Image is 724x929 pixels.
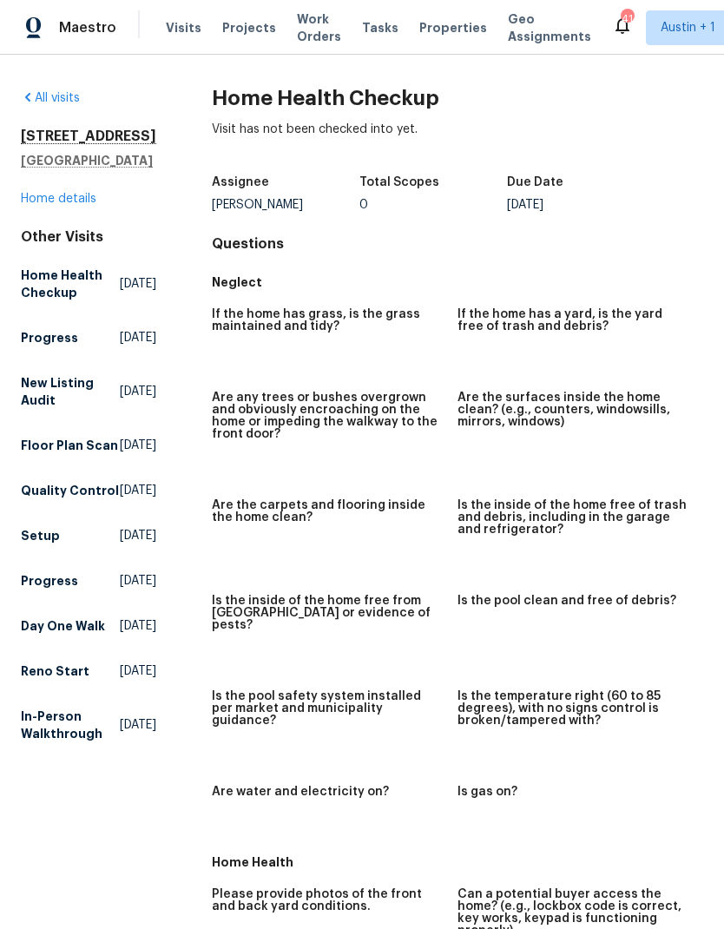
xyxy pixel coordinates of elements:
h5: Is gas on? [457,786,517,798]
div: 41 [621,10,633,28]
span: [DATE] [120,482,156,499]
h5: Home Health [212,853,703,871]
span: [DATE] [120,662,156,680]
a: Day One Walk[DATE] [21,610,156,642]
span: [DATE] [120,527,156,544]
a: Floor Plan Scan[DATE] [21,430,156,461]
span: [DATE] [120,329,156,346]
a: Quality Control[DATE] [21,475,156,506]
span: Tasks [362,22,398,34]
span: [DATE] [120,617,156,635]
h5: Are the carpets and flooring inside the home clean? [212,499,444,524]
h5: Progress [21,572,78,590]
h5: Quality Control [21,482,119,499]
div: [DATE] [507,199,655,211]
span: Maestro [59,19,116,36]
span: [DATE] [120,572,156,590]
h5: Are any trees or bushes overgrown and obviously encroaching on the home or impeding the walkway t... [212,392,444,440]
h5: If the home has grass, is the grass maintained and tidy? [212,308,444,333]
h5: Are water and electricity on? [212,786,389,798]
h5: Due Date [507,176,563,188]
h5: Are the surfaces inside the home clean? (e.g., counters, windowsills, mirrors, windows) [457,392,689,428]
a: Home details [21,193,96,205]
h5: Floor Plan Scan [21,437,118,454]
span: [DATE] [120,437,156,454]
a: In-Person Walkthrough[DATE] [21,701,156,749]
h5: Is the temperature right (60 to 85 degrees), with no signs control is broken/tampered with? [457,690,689,727]
h5: Setup [21,527,60,544]
h5: Is the pool clean and free of debris? [457,595,676,607]
div: 0 [359,199,507,211]
a: Home Health Checkup[DATE] [21,260,156,308]
span: Projects [222,19,276,36]
span: Visits [166,19,201,36]
h5: Please provide photos of the front and back yard conditions. [212,888,444,913]
h5: Day One Walk [21,617,105,635]
a: Progress[DATE] [21,322,156,353]
h5: Is the inside of the home free of trash and debris, including in the garage and refrigerator? [457,499,689,536]
h5: If the home has a yard, is the yard free of trash and debris? [457,308,689,333]
h5: Reno Start [21,662,89,680]
h4: Questions [212,235,703,253]
span: Work Orders [297,10,341,45]
h5: Progress [21,329,78,346]
span: Austin + 1 [661,19,715,36]
span: Geo Assignments [508,10,591,45]
h5: Home Health Checkup [21,267,120,301]
a: Progress[DATE] [21,565,156,596]
h5: Total Scopes [359,176,439,188]
h5: Is the pool safety system installed per market and municipality guidance? [212,690,444,727]
a: Reno Start[DATE] [21,656,156,687]
div: Visit has not been checked into yet. [212,121,703,166]
h5: New Listing Audit [21,374,120,409]
div: Other Visits [21,228,156,246]
span: [DATE] [120,716,156,734]
span: [DATE] [120,383,156,400]
span: [DATE] [120,275,156,293]
a: Setup[DATE] [21,520,156,551]
a: All visits [21,92,80,104]
h5: Neglect [212,273,703,291]
h5: Assignee [212,176,269,188]
h5: Is the inside of the home free from [GEOGRAPHIC_DATA] or evidence of pests? [212,595,444,631]
div: [PERSON_NAME] [212,199,359,211]
h5: In-Person Walkthrough [21,708,120,742]
span: Properties [419,19,487,36]
a: New Listing Audit[DATE] [21,367,156,416]
h2: Home Health Checkup [212,89,703,107]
